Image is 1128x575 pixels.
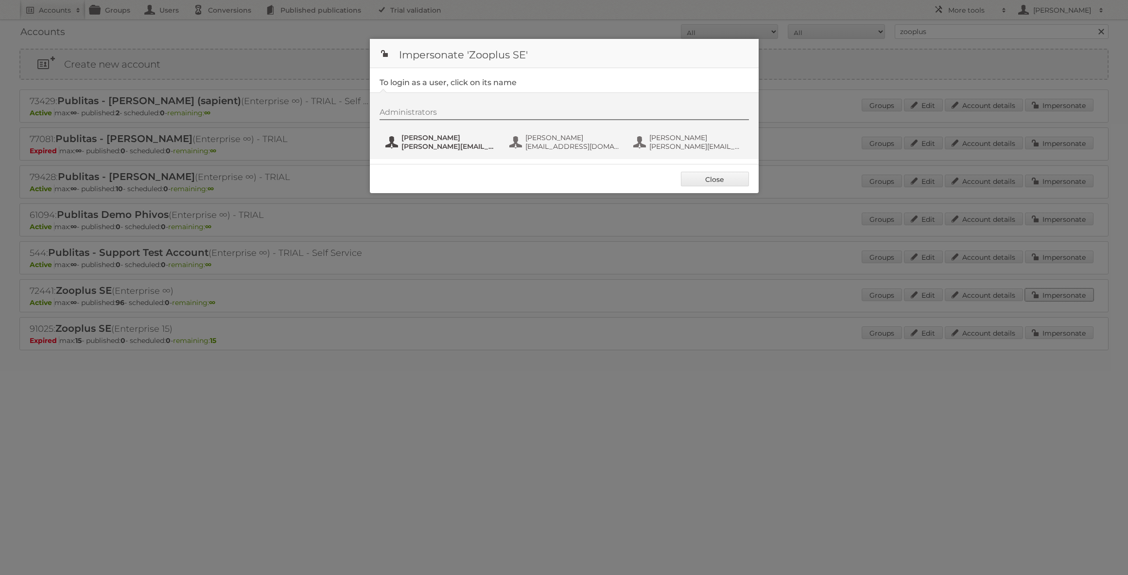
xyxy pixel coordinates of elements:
[401,133,496,142] span: [PERSON_NAME]
[380,108,749,120] div: Administrators
[649,142,744,151] span: [PERSON_NAME][EMAIL_ADDRESS][DOMAIN_NAME]
[632,132,746,152] button: [PERSON_NAME] [PERSON_NAME][EMAIL_ADDRESS][DOMAIN_NAME]
[525,142,620,151] span: [EMAIL_ADDRESS][DOMAIN_NAME]
[370,39,759,68] h1: Impersonate 'Zooplus SE'
[401,142,496,151] span: [PERSON_NAME][EMAIL_ADDRESS][DOMAIN_NAME]
[384,132,499,152] button: [PERSON_NAME] [PERSON_NAME][EMAIL_ADDRESS][DOMAIN_NAME]
[649,133,744,142] span: [PERSON_NAME]
[380,78,517,87] legend: To login as a user, click on its name
[681,172,749,186] a: Close
[508,132,623,152] button: [PERSON_NAME] [EMAIL_ADDRESS][DOMAIN_NAME]
[525,133,620,142] span: [PERSON_NAME]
